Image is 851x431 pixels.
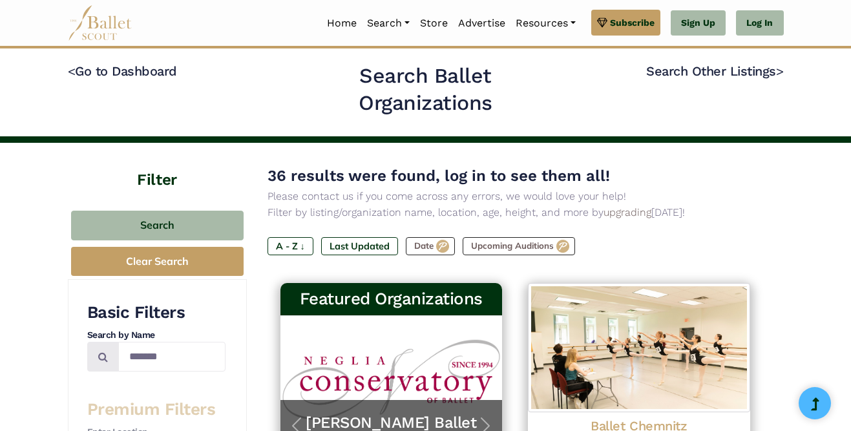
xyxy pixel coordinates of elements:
[604,206,651,218] a: upgrading
[295,63,556,116] h2: Search Ballet Organizations
[87,302,226,324] h3: Basic Filters
[68,63,76,79] code: <
[68,143,247,191] h4: Filter
[268,188,763,205] p: Please contact us if you come across any errors, we would love your help!
[268,167,610,185] span: 36 results were found, log in to see them all!
[646,63,783,79] a: Search Other Listings>
[736,10,783,36] a: Log In
[597,16,607,30] img: gem.svg
[321,237,398,255] label: Last Updated
[591,10,660,36] a: Subscribe
[71,247,244,276] button: Clear Search
[510,10,581,37] a: Resources
[415,10,453,37] a: Store
[268,204,763,221] p: Filter by listing/organization name, location, age, height, and more by [DATE]!
[68,63,177,79] a: <Go to Dashboard
[268,237,313,255] label: A - Z ↓
[71,211,244,241] button: Search
[87,399,226,421] h3: Premium Filters
[291,288,492,310] h3: Featured Organizations
[610,16,655,30] span: Subscribe
[776,63,784,79] code: >
[528,283,750,412] img: Logo
[671,10,726,36] a: Sign Up
[322,10,362,37] a: Home
[463,237,575,255] label: Upcoming Auditions
[406,237,455,255] label: Date
[118,342,226,372] input: Search by names...
[87,329,226,342] h4: Search by Name
[453,10,510,37] a: Advertise
[362,10,415,37] a: Search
